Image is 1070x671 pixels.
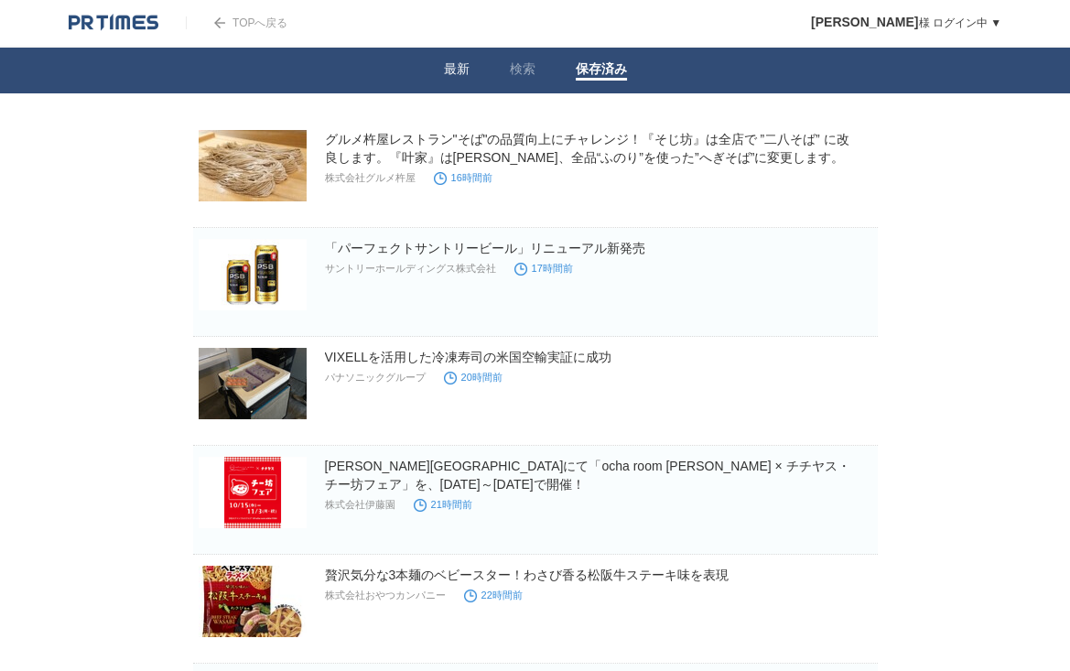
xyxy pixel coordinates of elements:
[199,348,307,419] img: VIXELLを活用した冷凍寿司の米国空輸実証に成功
[199,239,307,310] img: 「パーフェクトサントリービール」リニューアル新発売
[444,61,470,81] a: 最新
[414,499,472,510] time: 21時間前
[214,17,225,28] img: arrow.png
[325,568,730,582] a: 贅沢気分な3本麺のベビースター！わさび香る松阪牛ステーキ味を表現
[325,241,645,255] a: 「パーフェクトサントリービール」リニューアル新発売
[325,371,426,384] p: パナソニックグループ
[325,171,416,185] p: 株式会社グルメ杵屋
[325,498,395,512] p: 株式会社伊藤園
[325,589,446,602] p: 株式会社おやつカンパニー
[510,61,535,81] a: 検索
[199,457,307,528] img: 渋谷スクランブルスクエアにて「ocha room ashita ITOEN × チチヤス・チー坊フェア」を、2025年10月15日(水)～11月3日（月）で開催！
[325,132,849,165] a: グルメ杵屋レストラン"そば"の品質向上にチャレンジ！『そじ坊』は全店で ”二八そば” に改良します。『叶家』は[PERSON_NAME]、全品“ふのり”を使った”へぎそば”に変更します。
[199,130,307,201] img: グルメ杵屋レストラン"そば"の品質向上にチャレンジ！『そじ坊』は全店で ”二八そば” に改良します。『叶家』は順次、全品“ふのり”を使った”へぎそば”に変更します。
[444,372,503,383] time: 20時間前
[186,16,287,29] a: TOPへ戻る
[514,263,573,274] time: 17時間前
[199,566,307,637] img: 贅沢気分な3本麺のベビースター！わさび香る松阪牛ステーキ味を表現
[325,350,611,364] a: VIXELLを活用した冷凍寿司の米国空輸実証に成功
[325,262,496,276] p: サントリーホールディングス株式会社
[576,61,627,81] a: 保存済み
[69,14,158,32] img: logo.png
[811,16,1001,29] a: [PERSON_NAME]様 ログイン中 ▼
[325,459,850,492] a: [PERSON_NAME][GEOGRAPHIC_DATA]にて「ocha room [PERSON_NAME] × チチヤス・チー坊フェア」を、[DATE]～[DATE]で開催！
[434,172,492,183] time: 16時間前
[464,590,523,601] time: 22時間前
[811,15,918,29] span: [PERSON_NAME]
